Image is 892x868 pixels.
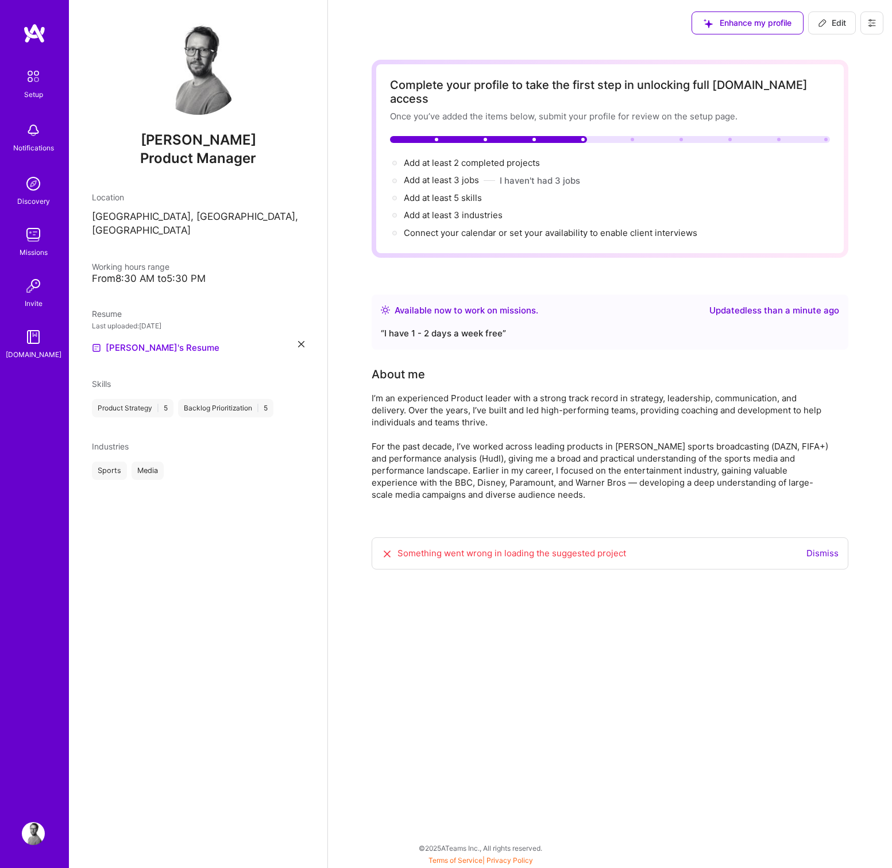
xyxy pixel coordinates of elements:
[178,399,273,417] div: Backlog Prioritization 5
[818,17,846,29] span: Edit
[23,23,46,44] img: logo
[372,366,425,383] div: Tell us a little about yourself
[92,320,304,332] div: Last uploaded: [DATE]
[22,172,45,195] img: discovery
[132,462,164,480] div: Media
[92,379,111,389] span: Skills
[404,227,697,238] span: Connect your calendar or set your availability to enable client interviews
[92,341,219,355] a: [PERSON_NAME]'s Resume
[22,223,45,246] img: teamwork
[808,11,856,34] button: Edit
[24,88,43,100] div: Setup
[6,348,61,361] div: [DOMAIN_NAME]
[92,191,304,203] div: Location
[22,274,45,297] img: Invite
[428,856,533,865] span: |
[92,262,169,272] span: Working hours range
[92,131,304,149] span: [PERSON_NAME]
[806,548,839,559] a: Dismiss
[152,23,244,115] img: User Avatar
[19,822,48,845] a: User Avatar
[92,309,122,319] span: Resume
[20,246,48,258] div: Missions
[808,11,856,34] div: null
[372,366,425,383] div: About me
[22,119,45,142] img: bell
[372,392,831,501] div: I’m an experienced Product leader with a strong track record in strategy, leadership, communicati...
[381,305,390,315] img: Availability
[404,210,503,220] span: Add at least 3 industries
[486,856,533,865] a: Privacy Policy
[404,157,540,168] span: Add at least 2 completed projects
[92,273,304,285] div: From 8:30 AM to 5:30 PM
[298,341,304,347] i: icon Close
[157,404,159,413] span: |
[17,195,50,207] div: Discovery
[704,19,713,28] i: icon SuggestedTeams
[390,78,830,106] div: Complete your profile to take the first step in unlocking full [DOMAIN_NAME] access
[92,210,304,238] p: [GEOGRAPHIC_DATA], [GEOGRAPHIC_DATA], [GEOGRAPHIC_DATA]
[404,192,482,203] span: Add at least 5 skills
[709,304,839,317] div: Updated less than a minute ago
[692,11,804,34] button: Enhance my profile
[92,343,101,352] img: Resume
[381,327,839,340] div: “ I have 1 - 2 days a week free ”
[257,404,259,413] span: |
[692,11,804,34] div: null
[92,399,173,417] div: Product Strategy 5
[404,175,479,185] span: Add at least 3 jobs
[428,856,482,865] a: Terms of Service
[140,150,256,166] span: Product Manager
[381,548,393,560] i: icon SlimRedX
[381,547,626,560] div: Something went wrong in loading the suggested project
[704,17,791,29] span: Enhance my profile
[22,325,45,348] img: guide book
[25,297,43,309] div: Invite
[390,110,830,122] div: Once you’ve added the items below, submit your profile for review on the setup page.
[92,441,129,451] span: Industries
[69,834,892,862] div: © 2025 ATeams Inc., All rights reserved.
[22,822,45,845] img: User Avatar
[13,142,54,154] div: Notifications
[21,64,45,88] img: setup
[395,304,538,317] div: Available now to work on missions .
[500,175,580,187] button: I haven't had 3 jobs
[92,462,127,480] div: Sports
